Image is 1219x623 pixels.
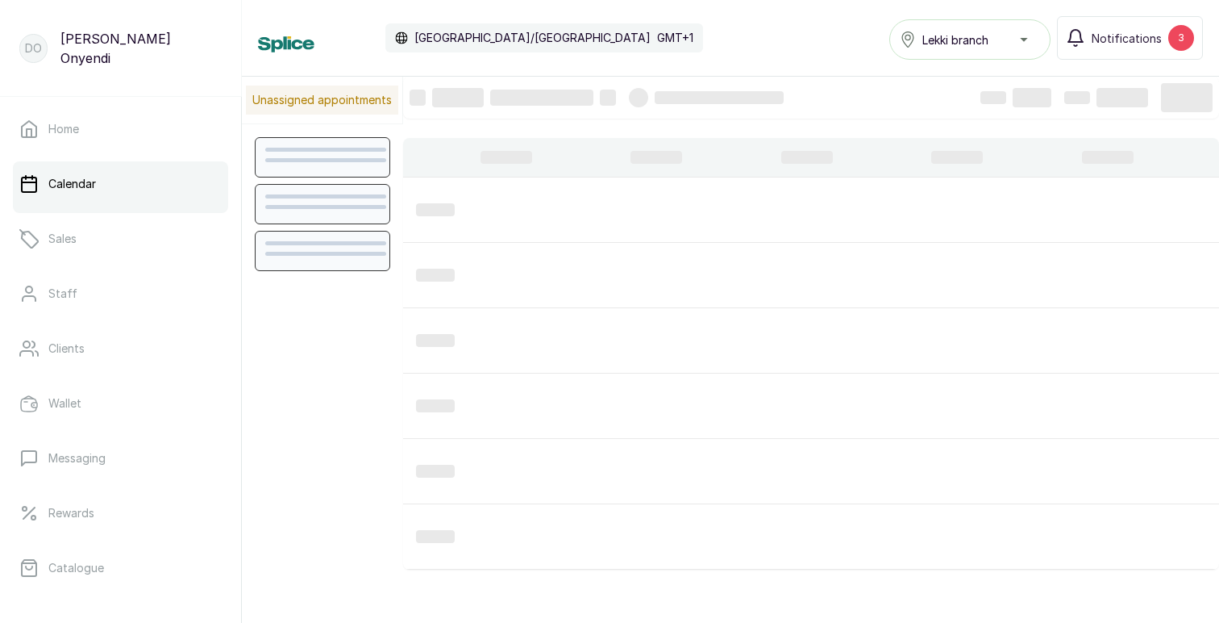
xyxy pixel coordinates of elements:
span: Notifications [1092,30,1162,47]
p: GMT+1 [657,30,693,46]
a: Home [13,107,228,152]
p: Sales [48,231,77,247]
a: Rewards [13,491,228,536]
a: Messaging [13,436,228,481]
p: Rewards [48,505,94,521]
p: Catalogue [48,560,104,576]
a: Wallet [13,381,228,426]
p: Messaging [48,450,106,466]
p: Calendar [48,176,96,192]
p: DO [25,40,42,56]
p: Clients [48,341,85,357]
p: [GEOGRAPHIC_DATA]/[GEOGRAPHIC_DATA] [414,30,651,46]
button: Lekki branch [889,19,1051,60]
p: Unassigned appointments [246,86,398,115]
a: Clients [13,326,228,371]
a: Sales [13,216,228,261]
p: Wallet [48,395,81,412]
span: Lekki branch [922,31,988,48]
a: Catalogue [13,546,228,591]
button: Notifications3 [1057,16,1203,60]
p: Home [48,121,79,137]
a: Staff [13,271,228,316]
p: [PERSON_NAME] Onyendi [60,29,222,68]
p: Staff [48,286,77,302]
div: 3 [1168,25,1194,51]
a: Calendar [13,161,228,207]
